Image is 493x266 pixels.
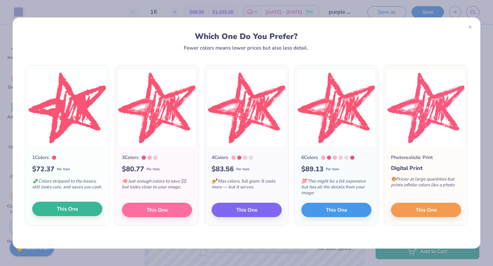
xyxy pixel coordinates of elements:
[32,154,49,161] div: 1 Colors
[32,174,102,197] div: Colors stripped to the basics, still looks cute, and saves you cash.
[32,202,102,216] button: This One
[122,174,192,197] div: Just enough colors to save $$ but looks close to your image.
[212,174,282,197] div: Max colors, full glam. It costs more — but it serves.
[301,203,371,217] button: This One
[32,164,54,174] span: $ 72.37
[147,206,168,214] span: This One
[321,156,325,160] div: 1767 C
[237,156,241,160] div: 184 C
[212,154,228,161] div: 4 Colors
[122,178,127,184] span: 🧠
[148,156,152,160] div: 1767 C
[327,156,331,160] div: 184 C
[231,156,236,160] div: 1767 C
[326,167,339,172] span: Per Item
[122,164,144,174] span: $ 80.77
[57,205,78,213] span: This One
[31,32,461,41] div: Which One Do You Prefer?
[391,176,396,182] span: 🎨
[344,156,349,160] div: 663 C
[391,164,461,172] div: Digital Print
[391,172,461,195] div: Pricier at large quantities but prints infinite colors like a photo
[387,69,465,147] img: Photorealistic preview
[249,156,253,160] div: 663 C
[184,45,308,51] div: Fewer colors means lower prices but also less detail.
[32,178,38,184] span: 💸
[326,206,347,214] span: This One
[142,156,146,160] div: 184 C
[236,206,257,214] span: This One
[236,167,250,172] span: Per Item
[28,69,106,147] img: 1 color option
[153,156,157,160] div: 706 C
[301,178,307,184] span: 💯
[212,164,234,174] span: $ 83.56
[147,167,160,172] span: Per Item
[52,156,56,160] div: 184 C
[118,69,196,147] img: 3 color option
[333,156,337,160] div: 1895 C
[391,154,433,161] div: Photorealistic Print
[122,203,192,217] button: This One
[301,174,371,203] div: This might be a bit expensive but has all the details from your image.
[391,203,461,217] button: This One
[297,69,375,147] img: 6 color option
[301,164,324,174] span: $ 89.13
[301,154,318,161] div: 6 Colors
[207,69,286,147] img: 4 color option
[416,206,437,214] span: This One
[57,167,70,172] span: Per Item
[339,156,343,160] div: 706 C
[122,154,139,161] div: 3 Colors
[350,156,354,160] div: 1915 C
[212,178,217,184] span: 💅
[212,203,282,217] button: This One
[243,156,247,160] div: 706 C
